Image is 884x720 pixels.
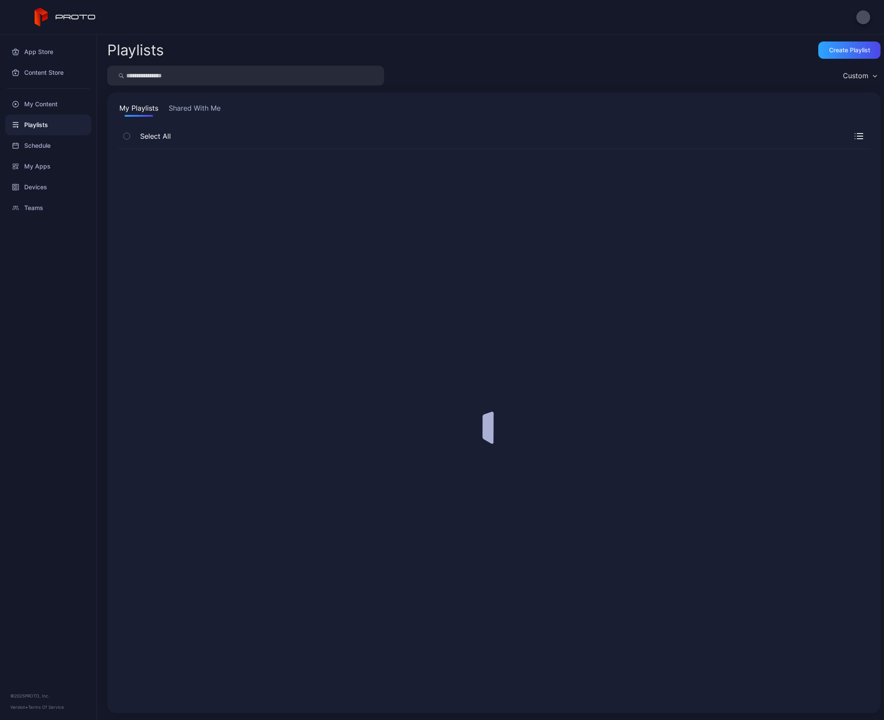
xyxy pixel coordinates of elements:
div: Custom [843,71,868,80]
div: Create Playlist [829,47,870,54]
h2: Playlists [107,42,164,58]
a: Playlists [5,115,91,135]
a: App Store [5,41,91,62]
button: My Playlists [118,103,160,117]
span: Version • [10,704,28,710]
a: Schedule [5,135,91,156]
a: Teams [5,198,91,218]
button: Create Playlist [818,41,881,59]
div: © 2025 PROTO, Inc. [10,692,86,699]
a: My Content [5,94,91,115]
a: Devices [5,177,91,198]
button: Shared With Me [167,103,222,117]
span: Select All [136,131,171,141]
a: Terms Of Service [28,704,64,710]
button: Custom [839,66,881,86]
a: Content Store [5,62,91,83]
a: My Apps [5,156,91,177]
